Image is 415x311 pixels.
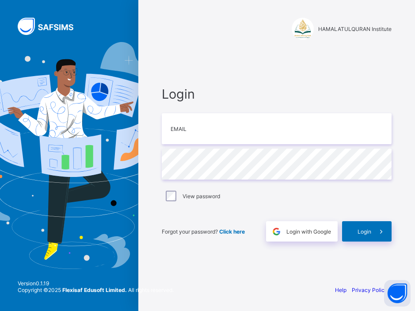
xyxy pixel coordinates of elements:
button: Open asap [384,280,411,307]
span: Login with Google [286,228,331,235]
span: Login [358,228,371,235]
span: HAMALATULQURAN Institute [318,26,392,32]
strong: Flexisaf Edusoft Limited. [62,287,127,293]
a: Click here [219,228,245,235]
img: SAFSIMS Logo [18,18,84,35]
a: Privacy Policy [352,287,388,293]
span: Copyright © 2025 All rights reserved. [18,287,174,293]
span: Login [162,86,392,102]
span: Version 0.1.19 [18,280,174,287]
a: Help [335,287,346,293]
img: google.396cfc9801f0270233282035f929180a.svg [271,227,282,237]
span: Forgot your password? [162,228,245,235]
label: View password [183,193,220,200]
